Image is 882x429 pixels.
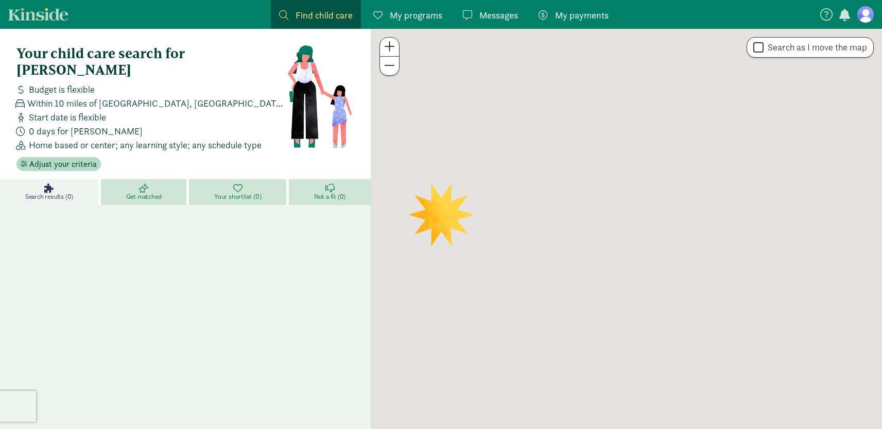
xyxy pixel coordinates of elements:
[764,41,867,54] label: Search as I move the map
[214,193,261,201] span: Your shortlist (0)
[8,8,68,21] a: Kinside
[27,96,287,110] span: Within 10 miles of [GEOGRAPHIC_DATA], [GEOGRAPHIC_DATA] 02895
[289,179,371,205] a: Not a fit (0)
[618,220,635,238] div: Click to see details
[29,138,262,152] span: Home based or center; any learning style; any schedule type
[101,179,189,205] a: Get matched
[16,45,287,78] h4: Your child care search for [PERSON_NAME]
[29,110,106,124] span: Start date is flexible
[25,193,73,201] span: Search results (0)
[29,158,97,170] span: Adjust your criteria
[16,157,101,171] button: Adjust your criteria
[479,8,518,22] span: Messages
[29,82,95,96] span: Budget is flexible
[29,124,143,138] span: 0 days for [PERSON_NAME]
[555,8,609,22] span: My payments
[314,193,345,201] span: Not a fit (0)
[126,193,162,201] span: Get matched
[390,8,442,22] span: My programs
[296,8,353,22] span: Find child care
[189,179,289,205] a: Your shortlist (0)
